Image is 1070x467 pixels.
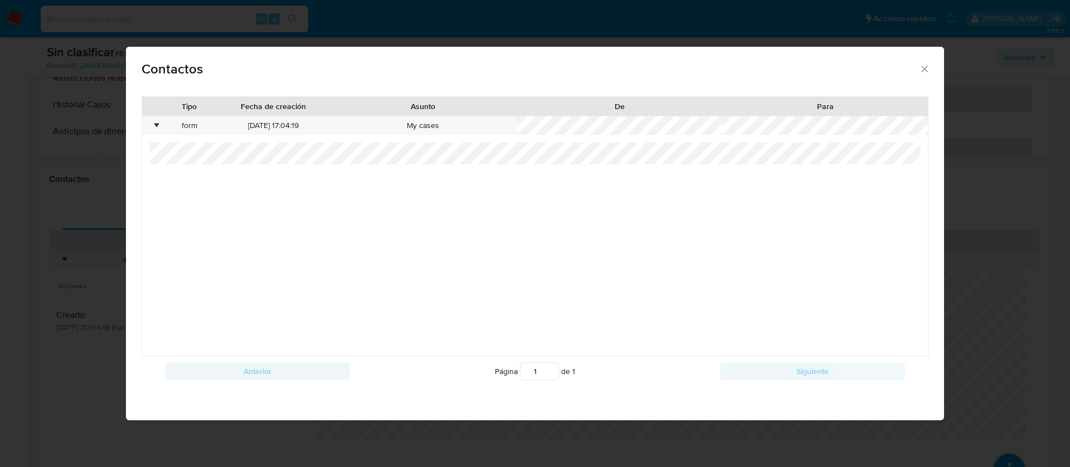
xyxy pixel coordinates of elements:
[720,362,905,380] button: Siguiente
[155,120,158,131] div: •
[730,101,920,112] div: Para
[338,101,509,112] div: Asunto
[217,116,329,135] div: [DATE] 17:04:19
[225,101,322,112] div: Fecha de creación
[162,116,218,135] div: form
[165,362,350,380] button: Anterior
[524,101,714,112] div: De
[169,101,210,112] div: Tipo
[572,366,575,377] span: 1
[330,116,517,135] div: My cases
[142,62,919,76] span: Contactos
[495,362,575,380] span: Página de
[919,63,929,73] button: close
